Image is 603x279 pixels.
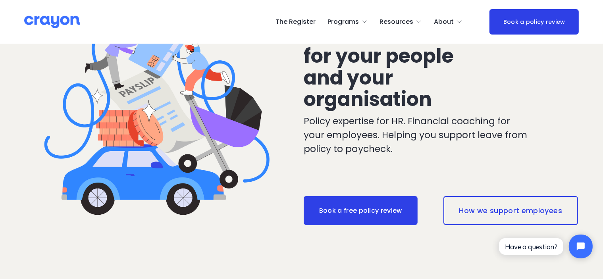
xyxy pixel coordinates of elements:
img: Crayon [24,15,80,29]
a: folder dropdown [380,15,422,28]
span: About [434,16,454,28]
a: The Register [275,15,316,28]
a: folder dropdown [434,15,462,28]
a: folder dropdown [328,15,368,28]
a: How we support employees [443,196,578,225]
a: Book a policy review [489,9,579,35]
span: Resources [380,16,413,28]
iframe: Tidio Chat [492,228,599,265]
a: Book a free policy review [304,196,418,225]
p: Policy expertise for HR. Financial coaching for your employees. Helping you support leave from po... [304,114,532,156]
span: Programs [328,16,359,28]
